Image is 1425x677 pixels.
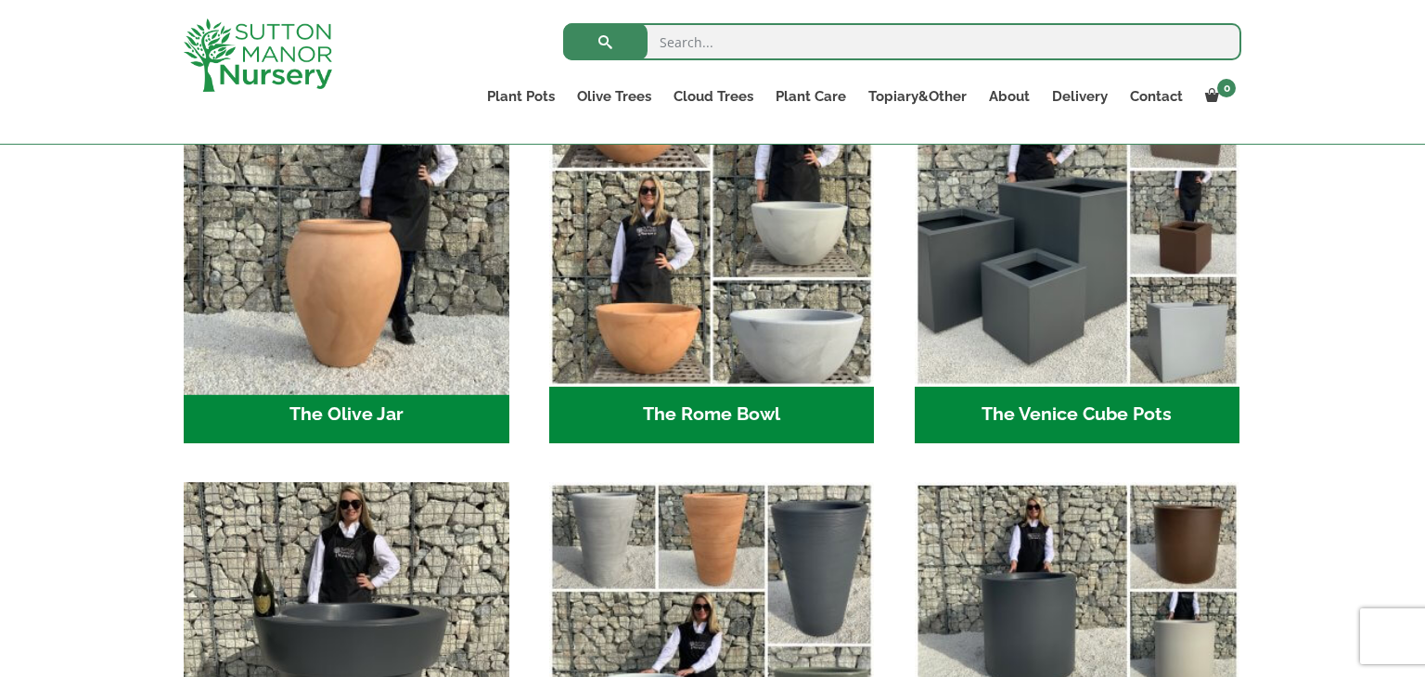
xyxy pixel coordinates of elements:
[184,61,509,443] a: Visit product category The Olive Jar
[549,61,875,387] img: The Rome Bowl
[915,61,1240,443] a: Visit product category The Venice Cube Pots
[476,83,566,109] a: Plant Pots
[549,61,875,443] a: Visit product category The Rome Bowl
[1119,83,1194,109] a: Contact
[978,83,1041,109] a: About
[662,83,764,109] a: Cloud Trees
[549,387,875,444] h2: The Rome Bowl
[857,83,978,109] a: Topiary&Other
[915,61,1240,387] img: The Venice Cube Pots
[563,23,1241,60] input: Search...
[175,53,517,394] img: The Olive Jar
[184,19,332,92] img: logo
[1194,83,1241,109] a: 0
[184,387,509,444] h2: The Olive Jar
[1217,79,1236,97] span: 0
[764,83,857,109] a: Plant Care
[566,83,662,109] a: Olive Trees
[1041,83,1119,109] a: Delivery
[915,387,1240,444] h2: The Venice Cube Pots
